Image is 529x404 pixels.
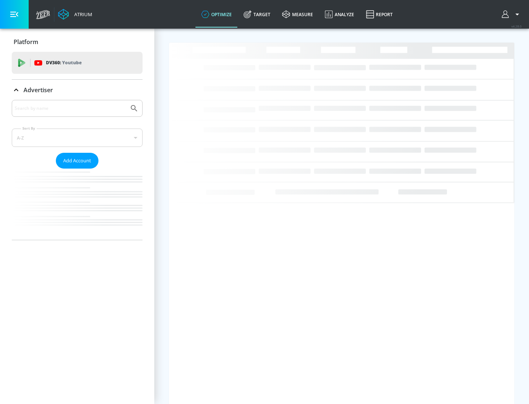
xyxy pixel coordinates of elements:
[12,32,143,52] div: Platform
[319,1,360,28] a: Analyze
[238,1,276,28] a: Target
[511,24,522,28] span: v 4.28.0
[15,104,126,113] input: Search by name
[71,11,92,18] div: Atrium
[12,169,143,240] nav: list of Advertiser
[12,80,143,100] div: Advertiser
[62,59,82,66] p: Youtube
[63,156,91,165] span: Add Account
[21,126,37,131] label: Sort By
[58,9,92,20] a: Atrium
[12,129,143,147] div: A-Z
[12,100,143,240] div: Advertiser
[195,1,238,28] a: optimize
[46,59,82,67] p: DV360:
[56,153,98,169] button: Add Account
[276,1,319,28] a: measure
[24,86,53,94] p: Advertiser
[360,1,399,28] a: Report
[14,38,38,46] p: Platform
[12,52,143,74] div: DV360: Youtube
